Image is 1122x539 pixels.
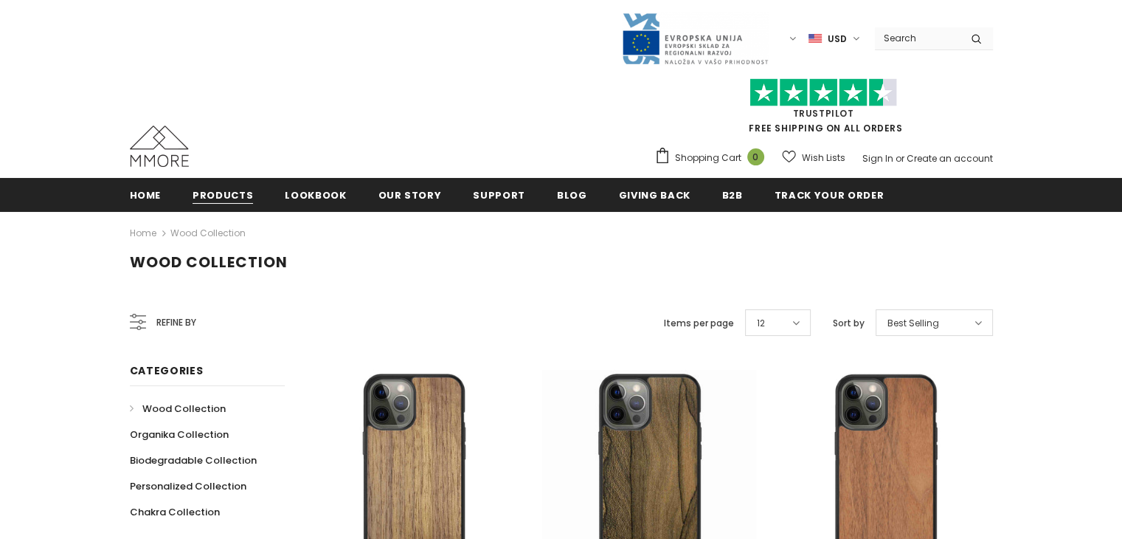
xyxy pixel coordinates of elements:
[378,178,442,211] a: Our Story
[130,447,257,473] a: Biodegradable Collection
[193,178,253,211] a: Products
[749,78,897,107] img: Trust Pilot Stars
[621,32,769,44] a: Javni Razpis
[621,12,769,66] img: Javni Razpis
[654,147,772,169] a: Shopping Cart 0
[722,178,743,211] a: B2B
[808,32,822,45] img: USD
[757,316,765,331] span: 12
[619,178,690,211] a: Giving back
[130,126,189,167] img: MMORE Cases
[156,315,196,331] span: Refine by
[130,479,246,493] span: Personalized Collection
[130,363,204,378] span: Categories
[285,178,346,211] a: Lookbook
[130,505,220,519] span: Chakra Collection
[473,188,525,202] span: support
[130,473,246,499] a: Personalized Collection
[130,499,220,525] a: Chakra Collection
[775,188,884,202] span: Track your order
[130,252,288,272] span: Wood Collection
[193,188,253,202] span: Products
[802,151,845,165] span: Wish Lists
[142,402,226,416] span: Wood Collection
[875,27,960,49] input: Search Site
[907,152,993,165] a: Create an account
[782,145,845,171] a: Wish Lists
[862,152,893,165] a: Sign In
[557,188,587,202] span: Blog
[675,151,741,165] span: Shopping Cart
[793,107,854,120] a: Trustpilot
[722,188,743,202] span: B2B
[887,316,939,331] span: Best Selling
[130,453,257,467] span: Biodegradable Collection
[130,188,162,202] span: Home
[285,188,346,202] span: Lookbook
[654,85,993,134] span: FREE SHIPPING ON ALL ORDERS
[378,188,442,202] span: Our Story
[557,178,587,211] a: Blog
[828,32,847,47] span: USD
[747,148,764,165] span: 0
[896,152,904,165] span: or
[473,178,525,211] a: support
[775,178,884,211] a: Track your order
[130,178,162,211] a: Home
[130,224,156,242] a: Home
[619,188,690,202] span: Giving back
[130,428,229,442] span: Organika Collection
[170,227,246,239] a: Wood Collection
[130,422,229,447] a: Organika Collection
[130,396,226,422] a: Wood Collection
[664,316,734,331] label: Items per page
[833,316,865,331] label: Sort by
